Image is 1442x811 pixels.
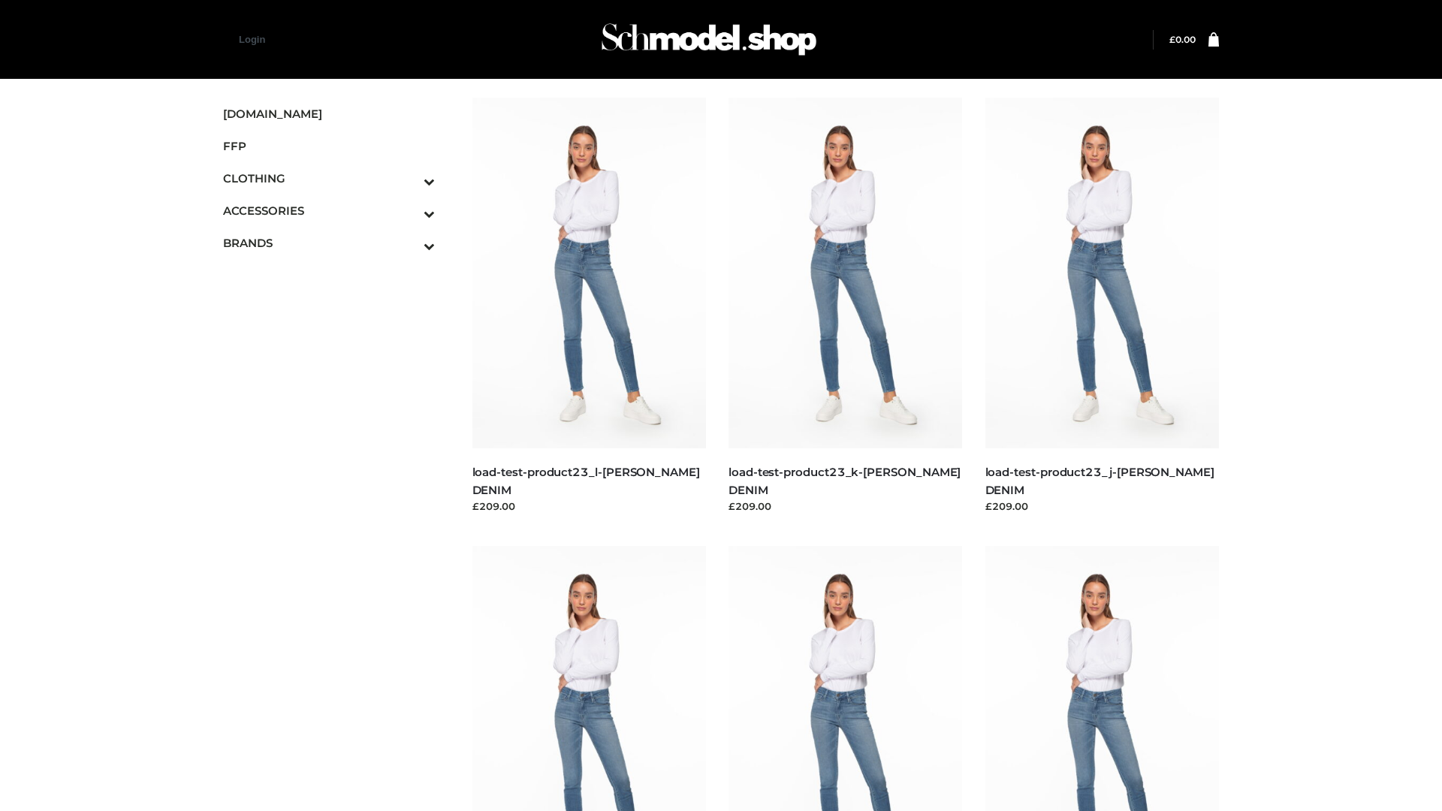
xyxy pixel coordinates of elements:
span: CLOTHING [223,170,435,187]
span: BRANDS [223,234,435,252]
span: £ [1169,34,1175,45]
a: Login [239,34,265,45]
span: ACCESSORIES [223,202,435,219]
span: FFP [223,137,435,155]
a: CLOTHINGToggle Submenu [223,162,435,194]
bdi: 0.00 [1169,34,1196,45]
img: Schmodel Admin 964 [596,10,822,69]
a: [DOMAIN_NAME] [223,98,435,130]
div: £209.00 [729,499,963,514]
a: BRANDSToggle Submenu [223,227,435,259]
a: load-test-product23_l-[PERSON_NAME] DENIM [472,465,700,496]
button: Toggle Submenu [382,162,435,194]
button: Toggle Submenu [382,227,435,259]
span: [DOMAIN_NAME] [223,105,435,122]
a: £0.00 [1169,34,1196,45]
a: FFP [223,130,435,162]
div: £209.00 [985,499,1220,514]
a: ACCESSORIESToggle Submenu [223,194,435,227]
button: Toggle Submenu [382,194,435,227]
a: load-test-product23_k-[PERSON_NAME] DENIM [729,465,961,496]
div: £209.00 [472,499,707,514]
a: load-test-product23_j-[PERSON_NAME] DENIM [985,465,1214,496]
